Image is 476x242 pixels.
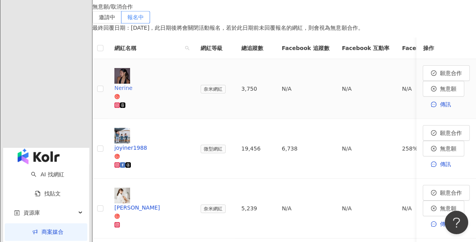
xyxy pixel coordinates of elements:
[396,179,456,238] td: N/A
[235,119,275,179] td: 19,456
[440,221,451,227] span: 傳訊
[440,130,462,136] span: 願意合作
[431,70,436,76] span: check-circle
[423,97,459,112] button: 傳訊
[114,188,130,203] img: KOL Avatar
[423,216,459,232] button: 傳訊
[431,130,436,136] span: check-circle
[431,86,436,91] span: close-circle
[396,119,456,179] td: 258%
[31,171,64,177] a: searchAI 找網紅
[440,145,456,152] span: 無意願
[445,211,468,234] iframe: Help Scout Beacon - Open
[24,204,40,222] span: 資源庫
[275,38,335,59] th: Facebook 追蹤數
[336,59,396,119] td: N/A
[423,156,459,172] button: 傳訊
[416,38,476,59] th: 操作
[440,70,462,76] span: 願意合作
[92,23,476,32] p: 最終回覆日期：[DATE]，此日期後將會關閉活動報名，若於此日期前未回覆報名的網紅，則會視為無意願合作。
[431,221,436,227] span: message
[423,185,470,201] button: 願意合作
[431,146,436,151] span: close-circle
[423,125,470,141] button: 願意合作
[18,149,60,164] img: logo
[396,59,456,119] td: N/A
[423,65,470,81] button: 願意合作
[114,128,130,143] img: KOL Avatar
[183,42,191,54] span: search
[235,38,275,59] th: 總追蹤數
[99,14,115,20] span: 邀請中
[431,102,436,107] span: message
[35,190,61,197] a: 找貼文
[235,179,275,238] td: 5,239
[201,204,226,213] span: 奈米網紅
[431,161,436,167] span: message
[194,38,235,59] th: 網紅等級
[201,85,226,93] span: 奈米網紅
[440,161,451,167] span: 傳訊
[440,86,456,92] span: 無意願
[92,2,476,11] div: 無意願/取消合作
[423,81,464,97] button: 無意願
[275,119,335,179] td: 6,738
[275,179,335,238] td: N/A
[440,101,451,108] span: 傳訊
[440,205,456,212] span: 無意願
[127,14,144,20] span: 報名中
[114,84,188,92] div: Nerine
[114,203,188,212] div: [PERSON_NAME]
[235,59,275,119] td: 3,750
[114,143,188,152] div: joyiner1988
[336,119,396,179] td: N/A
[431,190,436,195] span: check-circle
[185,46,190,50] span: search
[201,145,226,153] span: 微型網紅
[275,59,335,119] td: N/A
[431,206,436,211] span: close-circle
[423,201,464,216] button: 無意願
[440,190,462,196] span: 願意合作
[114,68,130,84] img: KOL Avatar
[423,141,464,156] button: 無意願
[336,38,396,59] th: Facebook 互動率
[32,229,63,235] a: 商案媒合
[396,38,456,59] th: Facebook 觀看率
[336,179,396,238] td: N/A
[114,44,182,52] span: 網紅名稱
